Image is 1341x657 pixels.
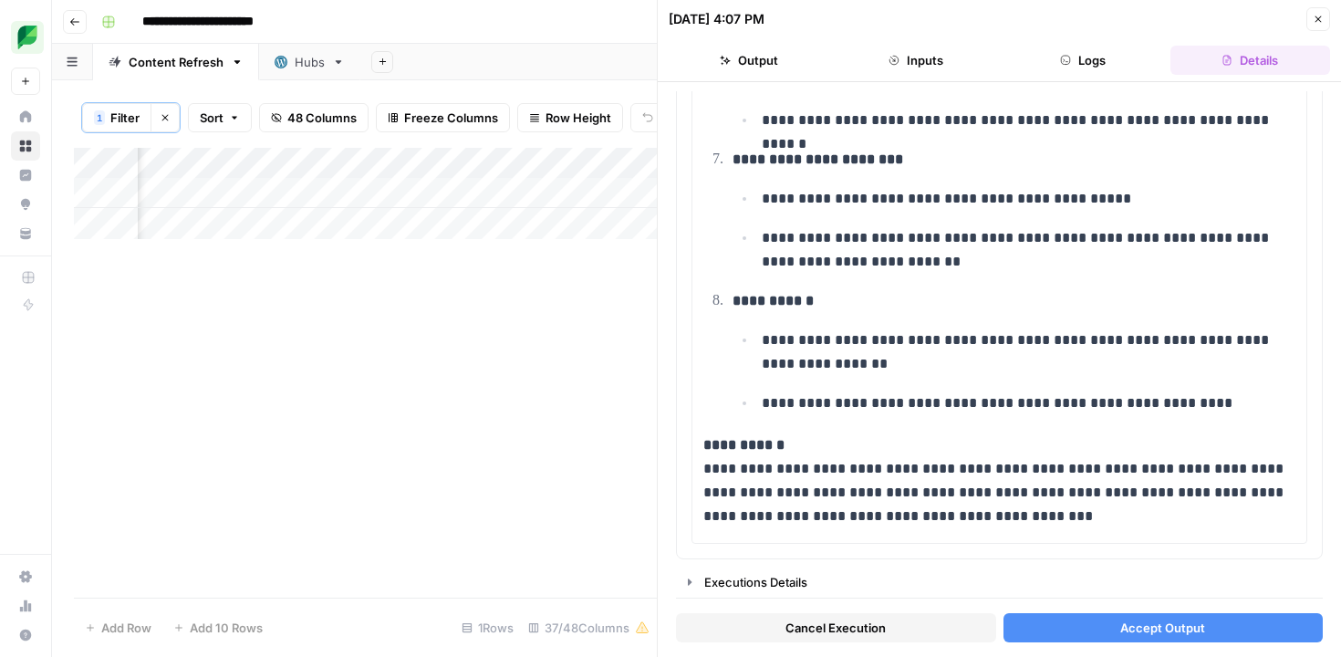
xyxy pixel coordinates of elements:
[11,161,40,190] a: Insights
[94,110,105,125] div: 1
[11,15,40,60] button: Workspace: SproutSocial
[669,46,828,75] button: Output
[11,562,40,591] a: Settings
[259,103,369,132] button: 48 Columns
[200,109,223,127] span: Sort
[11,190,40,219] a: Opportunities
[521,613,657,642] div: 37/48 Columns
[11,21,44,54] img: SproutSocial Logo
[785,619,886,637] span: Cancel Execution
[517,103,623,132] button: Row Height
[669,10,764,28] div: [DATE] 4:07 PM
[11,620,40,650] button: Help + Support
[1120,619,1205,637] span: Accept Output
[1003,46,1163,75] button: Logs
[376,103,510,132] button: Freeze Columns
[836,46,995,75] button: Inputs
[704,573,1311,591] div: Executions Details
[188,103,252,132] button: Sort
[11,131,40,161] a: Browse
[676,613,996,642] button: Cancel Execution
[546,109,611,127] span: Row Height
[190,619,263,637] span: Add 10 Rows
[295,53,325,71] div: Hubs
[1170,46,1330,75] button: Details
[11,219,40,248] a: Your Data
[1003,613,1324,642] button: Accept Output
[110,109,140,127] span: Filter
[11,102,40,131] a: Home
[74,613,162,642] button: Add Row
[454,613,521,642] div: 1 Rows
[97,110,102,125] span: 1
[287,109,357,127] span: 48 Columns
[93,44,259,80] a: Content Refresh
[11,591,40,620] a: Usage
[259,44,360,80] a: Hubs
[129,53,223,71] div: Content Refresh
[101,619,151,637] span: Add Row
[404,109,498,127] span: Freeze Columns
[162,613,274,642] button: Add 10 Rows
[677,568,1322,597] button: Executions Details
[82,103,151,132] button: 1Filter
